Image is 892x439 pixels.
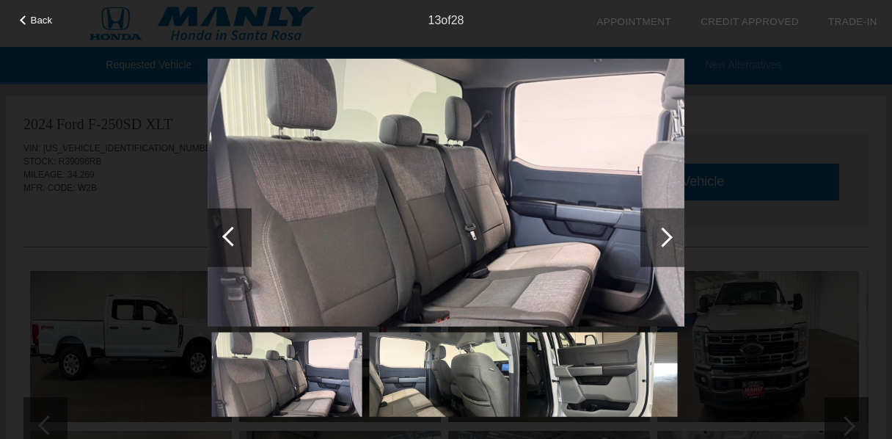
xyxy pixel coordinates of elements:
a: Credit Approved [701,16,799,27]
span: 13 [428,14,442,26]
span: 28 [451,14,464,26]
a: Trade-In [828,16,877,27]
img: image.aspx [527,333,678,417]
img: image.aspx [370,333,520,417]
img: image.aspx [212,333,362,417]
img: image.aspx [208,58,684,327]
span: Back [31,15,53,26]
a: Appointment [596,16,671,27]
